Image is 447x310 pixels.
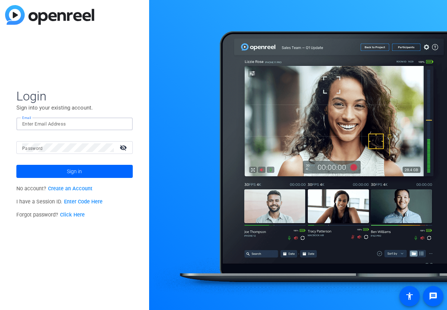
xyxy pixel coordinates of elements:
span: Forgot password? [16,212,85,218]
mat-icon: visibility_off [115,142,133,153]
a: Click Here [60,212,85,218]
p: Sign into your existing account. [16,104,133,112]
span: I have a Session ID. [16,199,103,205]
mat-label: Email [22,116,31,120]
mat-icon: accessibility [405,292,414,301]
img: blue-gradient.svg [5,5,94,25]
span: Sign in [67,162,82,180]
button: Sign in [16,165,133,178]
a: Create an Account [48,186,92,192]
a: Enter Code Here [64,199,103,205]
span: No account? [16,186,92,192]
mat-label: Password [22,146,43,151]
mat-icon: message [429,292,438,301]
span: Login [16,88,133,104]
input: Enter Email Address [22,120,127,128]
